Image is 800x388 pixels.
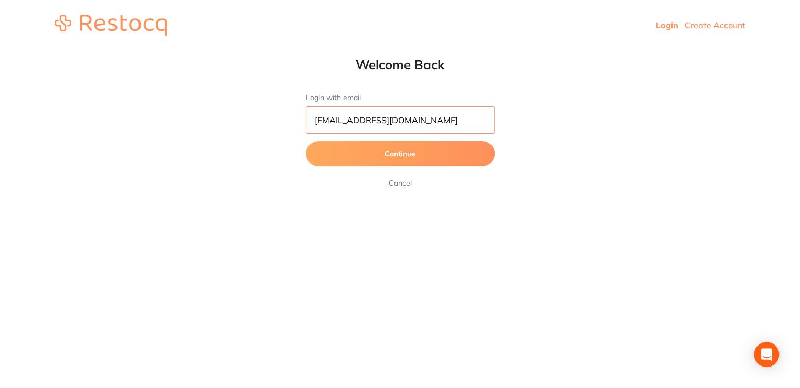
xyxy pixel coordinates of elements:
[306,141,495,166] button: Continue
[306,93,495,102] label: Login with email
[754,342,779,367] div: Open Intercom Messenger
[55,15,167,36] img: restocq_logo.svg
[656,20,678,30] a: Login
[285,57,516,72] h1: Welcome Back
[387,177,414,189] a: Cancel
[685,20,745,30] a: Create Account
